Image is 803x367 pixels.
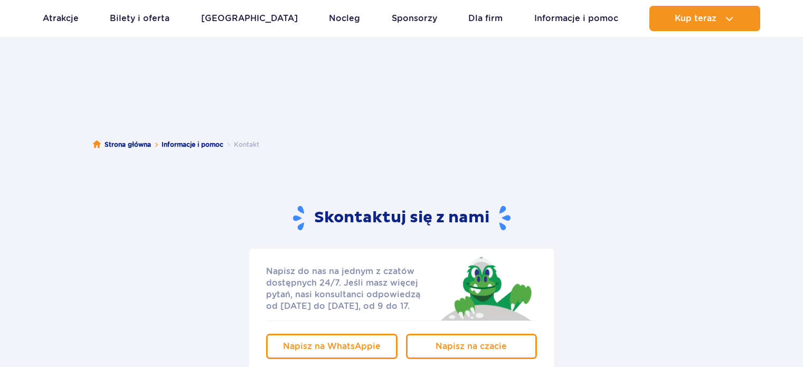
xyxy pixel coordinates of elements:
[649,6,760,31] button: Kup teraz
[93,139,151,150] a: Strona główna
[201,6,298,31] a: [GEOGRAPHIC_DATA]
[434,254,537,321] img: Jay
[329,6,360,31] a: Nocleg
[675,14,716,23] span: Kup teraz
[406,334,537,359] a: Napisz na czacie
[223,139,259,150] li: Kontakt
[162,139,223,150] a: Informacje i pomoc
[534,6,618,31] a: Informacje i pomoc
[266,334,398,359] a: Napisz na WhatsAppie
[392,6,437,31] a: Sponsorzy
[436,341,507,351] span: Napisz na czacie
[293,205,511,232] h2: Skontaktuj się z nami
[266,266,431,312] p: Napisz do nas na jednym z czatów dostępnych 24/7. Jeśli masz więcej pytań, nasi konsultanci odpow...
[283,341,381,351] span: Napisz na WhatsAppie
[43,6,79,31] a: Atrakcje
[110,6,169,31] a: Bilety i oferta
[468,6,503,31] a: Dla firm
